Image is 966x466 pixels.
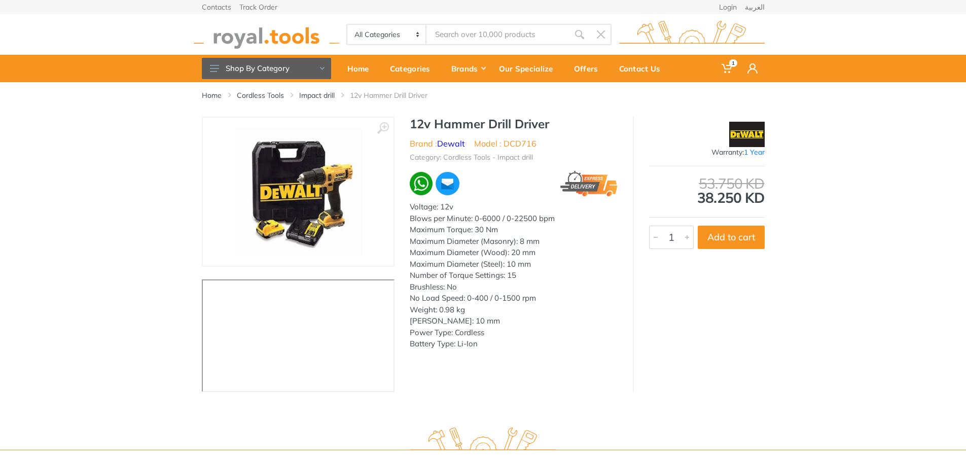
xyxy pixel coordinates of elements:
[612,55,674,82] a: Contact Us
[410,315,618,327] div: [PERSON_NAME]: 10 mm
[492,58,567,79] div: Our Specialize
[560,171,618,197] img: express.png
[237,90,284,100] a: Cordless Tools
[410,117,618,131] h1: 12v Hammer Drill Driver
[444,58,492,79] div: Brands
[202,90,765,100] nav: breadcrumb
[744,148,765,157] span: 1 Year
[745,4,765,11] a: العربية
[383,58,444,79] div: Categories
[239,4,277,11] a: Track Order
[194,21,339,49] img: royal.tools Logo
[719,4,737,11] a: Login
[410,201,618,213] div: Voltage: 12v
[437,138,465,149] a: Dewalt
[340,58,383,79] div: Home
[410,281,618,293] div: Brushless: No
[410,152,533,163] li: Category: Cordless Tools - Impact drill
[347,25,427,44] select: Category
[492,55,567,82] a: Our Specialize
[619,21,765,49] img: royal.tools Logo
[234,128,362,256] img: Royal Tools - 12v Hammer Drill Driver
[729,59,737,67] span: 1
[410,304,618,316] div: Weight: 0.98 kg
[410,338,618,350] div: Battery Type: Li-Ion
[649,147,765,158] div: Warranty:
[567,55,612,82] a: Offers
[435,171,460,197] img: ma.webp
[202,58,331,79] button: Shop By Category
[649,176,765,191] div: 53.750 KD
[410,224,618,236] div: Maximum Torque: 30 Nm
[410,137,465,150] li: Brand :
[410,427,556,455] img: royal.tools Logo
[410,172,433,195] img: wa.webp
[410,259,618,270] div: Maximum Diameter (Steel): 10 mm
[649,176,765,205] div: 38.250 KD
[714,55,740,82] a: 1
[202,4,231,11] a: Contacts
[350,90,443,100] li: 12v Hammer Drill Driver
[410,293,618,304] div: No Load Speed: 0-400 / 0-1500 rpm
[474,137,536,150] li: Model : DCD716
[202,90,222,100] a: Home
[410,213,618,225] div: Blows per Minute: 0-6000 / 0-22500 bpm
[729,122,765,147] img: Dewalt
[567,58,612,79] div: Offers
[612,58,674,79] div: Contact Us
[340,55,383,82] a: Home
[383,55,444,82] a: Categories
[299,90,335,100] a: Impact drill
[410,327,618,339] div: Power Type: Cordless
[410,247,618,259] div: Maximum Diameter (Wood): 20 mm
[698,226,765,249] button: Add to cart
[410,236,618,247] div: Maximum Diameter (Masonry): 8 mm
[410,270,618,281] div: Number of Torque Settings: 15
[426,24,568,45] input: Site search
